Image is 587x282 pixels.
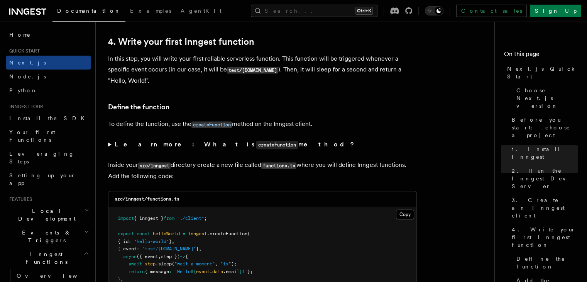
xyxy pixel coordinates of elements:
a: Documentation [52,2,125,22]
span: step }) [161,253,180,259]
kbd: Ctrl+K [355,7,373,15]
button: Toggle dark mode [425,6,443,15]
span: } [196,246,199,251]
span: , [215,261,218,266]
span: .email [223,268,239,274]
span: .sleep [156,261,172,266]
code: src/inngest/functions.ts [115,196,179,202]
a: createFunction [191,120,232,127]
span: Install the SDK [9,115,89,121]
a: 4. Write your first Inngest function [509,223,578,252]
span: inngest [188,231,207,236]
a: Examples [125,2,176,21]
a: Before you start: choose a project [509,113,578,142]
span: data [212,268,223,274]
span: return [129,268,145,274]
span: , [172,238,174,244]
span: "hello-world" [134,238,169,244]
span: "1s" [220,261,231,266]
span: Setting up your app [9,172,76,186]
span: Node.js [9,73,46,80]
span: 4. Write your first Inngest function [512,226,578,249]
span: 2. Run the Inngest Dev Server [512,167,578,190]
span: async [123,253,137,259]
span: Define the function [516,255,578,270]
span: } [239,268,242,274]
span: "./client" [177,216,204,221]
button: Inngest Functions [6,247,91,269]
span: Quick start [6,48,40,54]
a: Define the function [108,102,169,112]
span: Home [9,31,31,39]
button: Events & Triggers [6,226,91,247]
summary: Learn more: What iscreateFunctionmethod? [108,139,417,150]
span: : [129,238,131,244]
span: = [183,231,185,236]
a: Next.js [6,56,91,70]
span: await [129,261,142,266]
span: step [145,261,156,266]
span: Inngest Functions [6,250,83,266]
a: 3. Create an Inngest client [509,193,578,223]
a: Leveraging Steps [6,147,91,168]
span: Before you start: choose a project [512,116,578,139]
span: export [118,231,134,236]
span: "wait-a-moment" [174,261,215,266]
span: ; [204,216,207,221]
code: src/inngest [138,162,171,169]
a: 4. Write your first Inngest function [108,36,254,47]
span: Overview [17,273,96,279]
span: Python [9,87,37,93]
a: Define the function [513,252,578,274]
span: Events & Triggers [6,229,84,244]
span: { inngest } [134,216,164,221]
p: To define the function, use the method on the Inngest client. [108,119,417,130]
button: Local Development [6,204,91,226]
span: Your first Functions [9,129,55,143]
span: }; [247,268,253,274]
span: . [210,268,212,274]
code: createFunction [191,121,232,128]
a: Python [6,83,91,97]
span: 3. Create an Inngest client [512,196,578,219]
span: ${ [191,268,196,274]
p: In this step, you will write your first reliable serverless function. This function will be trigg... [108,53,417,86]
span: { event [118,246,137,251]
span: { [185,253,188,259]
button: Search...Ctrl+K [251,5,377,17]
span: } [169,238,172,244]
span: { id [118,238,129,244]
code: test/[DOMAIN_NAME] [227,67,278,73]
span: from [164,216,174,221]
code: functions.ts [261,162,296,169]
a: Sign Up [530,5,581,17]
span: Leveraging Steps [9,151,74,165]
span: , [158,253,161,259]
span: Inngest tour [6,104,43,110]
span: const [137,231,150,236]
span: : [169,268,172,274]
code: createFunction [256,141,298,149]
span: Next.js [9,59,46,66]
span: Choose Next.js version [516,87,578,110]
span: , [120,276,123,281]
span: Next.js Quick Start [507,65,578,80]
span: { message [145,268,169,274]
span: import [118,216,134,221]
span: , [199,246,201,251]
span: : [137,246,139,251]
a: Install the SDK [6,111,91,125]
span: helloWorld [153,231,180,236]
a: Node.js [6,70,91,83]
p: Inside your directory create a new file called where you will define Inngest functions. Add the f... [108,160,417,182]
span: ); [231,261,237,266]
span: Documentation [57,8,121,14]
button: Copy [396,209,414,219]
span: } [118,276,120,281]
span: `Hello [174,268,191,274]
span: ( [247,231,250,236]
span: 1. Install Inngest [512,145,578,161]
span: AgentKit [181,8,222,14]
a: Choose Next.js version [513,83,578,113]
span: ({ event [137,253,158,259]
